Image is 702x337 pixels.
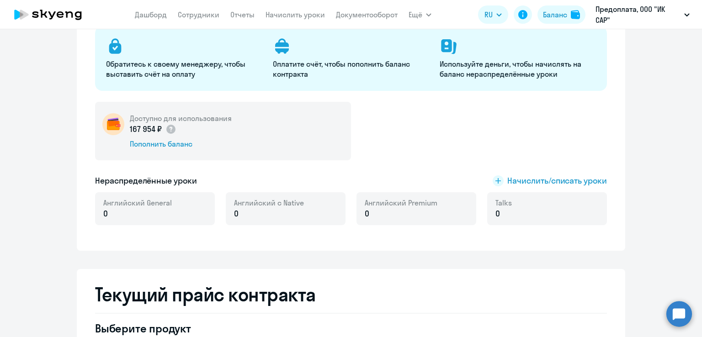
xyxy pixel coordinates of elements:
[591,4,694,26] button: Предоплата, ООО "ИК САР"
[234,198,304,208] span: Английский с Native
[273,59,429,79] p: Оплатите счёт, чтобы пополнить баланс контракта
[135,10,167,19] a: Дашборд
[478,5,508,24] button: RU
[130,123,176,135] p: 167 954 ₽
[106,59,262,79] p: Обратитесь к своему менеджеру, чтобы выставить счёт на оплату
[440,59,596,79] p: Используйте деньги, чтобы начислять на баланс нераспределённые уроки
[230,10,255,19] a: Отчеты
[103,198,172,208] span: Английский General
[130,139,232,149] div: Пополнить баланс
[409,9,422,20] span: Ещё
[596,4,681,26] p: Предоплата, ООО "ИК САР"
[234,208,239,220] span: 0
[102,113,124,135] img: wallet-circle.png
[543,9,567,20] div: Баланс
[103,208,108,220] span: 0
[495,208,500,220] span: 0
[95,284,607,305] h2: Текущий прайс контракта
[336,10,398,19] a: Документооборот
[130,113,232,123] h5: Доступно для использования
[484,9,493,20] span: RU
[507,175,607,187] span: Начислить/списать уроки
[95,321,347,336] h4: Выберите продукт
[178,10,219,19] a: Сотрудники
[495,198,512,208] span: Talks
[537,5,585,24] button: Балансbalance
[266,10,325,19] a: Начислить уроки
[365,208,369,220] span: 0
[365,198,437,208] span: Английский Premium
[571,10,580,19] img: balance
[95,175,197,187] h5: Нераспределённые уроки
[409,5,431,24] button: Ещё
